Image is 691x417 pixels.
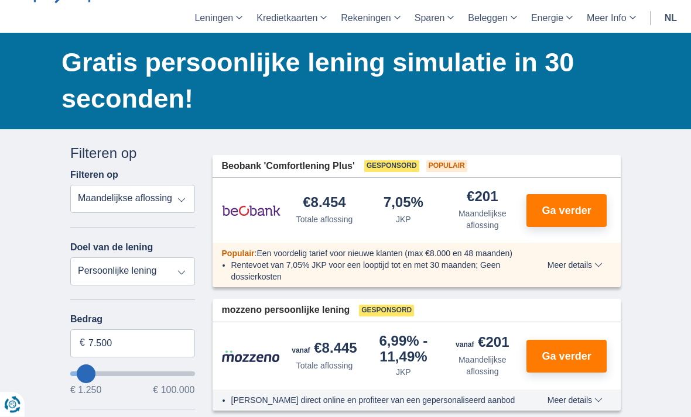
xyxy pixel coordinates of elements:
[70,386,101,395] span: € 1.250
[249,4,334,33] a: Kredietkaarten
[408,4,461,33] a: Sparen
[461,4,524,33] a: Beleggen
[396,214,411,226] div: JKP
[70,243,153,253] label: Doel van de lening
[364,161,419,173] span: Gesponsord
[296,360,353,372] div: Totale aflossing
[467,190,498,206] div: €201
[187,4,249,33] a: Leningen
[542,206,591,216] span: Ga verder
[334,4,407,33] a: Rekeningen
[526,340,607,373] button: Ga verder
[384,196,423,212] div: 7,05%
[70,315,195,325] label: Bedrag
[447,354,517,378] div: Maandelijkse aflossing
[539,396,611,405] button: Meer details
[542,351,591,362] span: Ga verder
[256,249,512,259] span: Een voordelig tarief voor nieuwe klanten (max €8.000 en 48 maanden)
[70,372,195,377] input: wantToBorrow
[61,45,621,118] h1: Gratis persoonlijke lening simulatie in 30 seconden!
[222,249,255,259] span: Populair
[539,261,611,270] button: Meer details
[222,160,355,174] span: Beobank 'Comfortlening Plus'
[153,386,194,395] span: € 100.000
[231,260,522,283] li: Rentevoet van 7,05% JKP voor een looptijd tot en met 30 maanden; Geen dossierkosten
[524,4,580,33] a: Energie
[359,305,414,317] span: Gesponsord
[447,208,517,232] div: Maandelijkse aflossing
[70,144,195,164] div: Filteren op
[222,304,350,318] span: mozzeno persoonlijke lening
[456,336,509,352] div: €201
[231,395,522,406] li: [PERSON_NAME] direct online en profiteer van een gepersonaliseerd aanbod
[303,196,345,212] div: €8.454
[292,342,357,358] div: €8.445
[658,4,684,33] a: nl
[222,197,280,226] img: product.pl.alt Beobank
[426,161,467,173] span: Populair
[70,170,118,181] label: Filteren op
[222,350,280,363] img: product.pl.alt Mozzeno
[296,214,353,226] div: Totale aflossing
[580,4,643,33] a: Meer Info
[368,335,438,364] div: 6,99%
[548,261,603,270] span: Meer details
[548,397,603,405] span: Meer details
[396,367,411,378] div: JKP
[526,195,607,228] button: Ga verder
[80,337,85,350] span: €
[213,248,532,260] div: :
